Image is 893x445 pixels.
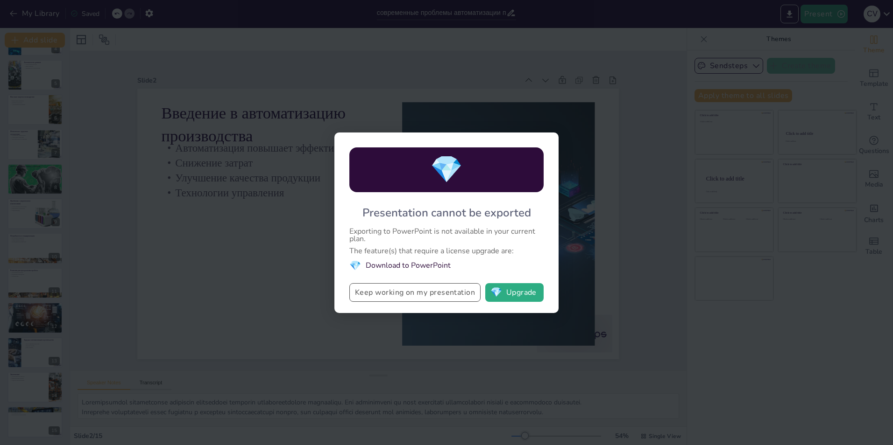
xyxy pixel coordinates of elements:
button: diamondUpgrade [485,283,544,302]
div: Presentation cannot be exported [362,205,531,220]
span: diamond [430,152,463,188]
div: Exporting to PowerPoint is not available in your current plan. [349,228,544,243]
span: diamond [349,259,361,272]
button: Keep working on my presentation [349,283,481,302]
div: The feature(s) that require a license upgrade are: [349,247,544,255]
span: diamond [490,288,502,297]
li: Download to PowerPoint [349,259,544,272]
